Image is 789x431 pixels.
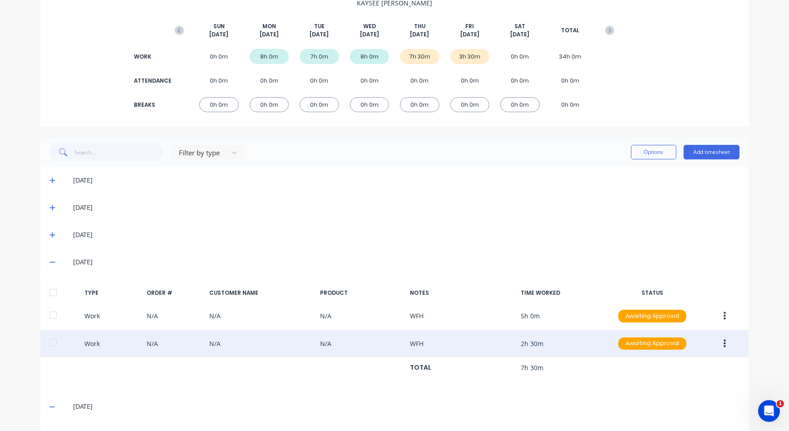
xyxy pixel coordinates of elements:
div: 0h 0m [300,73,339,88]
div: NOTES [410,289,513,297]
button: Options [631,145,676,159]
span: [DATE] [510,30,529,39]
div: 0h 0m [300,97,339,112]
div: TIME WORKED [521,289,603,297]
div: 34h 0m [551,49,590,64]
div: 0h 0m [500,97,540,112]
span: TOTAL [561,26,579,35]
span: THU [414,22,425,30]
span: [DATE] [260,30,279,39]
div: 0h 0m [551,97,590,112]
div: 7h 30m [400,49,439,64]
span: [DATE] [360,30,379,39]
div: [DATE] [73,230,740,240]
div: 0h 0m [199,49,239,64]
div: ORDER # [147,289,202,297]
div: STATUS [611,289,694,297]
span: MON [262,22,276,30]
div: 0h 0m [199,97,239,112]
div: 0h 0m [199,73,239,88]
div: 0h 0m [350,73,390,88]
div: 0h 0m [500,49,540,64]
div: 0h 0m [450,97,490,112]
span: [DATE] [209,30,228,39]
div: [DATE] [73,175,740,185]
div: Awaiting Approval [618,310,686,322]
span: 1 [777,400,784,407]
div: Awaiting Approval [618,337,686,350]
iframe: Intercom live chat [758,400,780,422]
div: 0h 0m [350,97,390,112]
span: SUN [213,22,225,30]
div: 7h 0m [300,49,339,64]
div: [DATE] [73,257,740,267]
input: Search... [75,143,163,161]
div: TYPE [84,289,140,297]
div: BREAKS [134,101,170,109]
div: 0h 0m [250,73,289,88]
span: [DATE] [310,30,329,39]
div: WORK [134,53,170,61]
button: Add timesheet [684,145,740,159]
div: [DATE] [73,203,740,213]
div: 3h 30m [450,49,490,64]
div: 8h 0m [350,49,390,64]
div: 8h 0m [250,49,289,64]
div: [DATE] [73,401,740,411]
span: TUE [314,22,325,30]
div: 0h 0m [250,97,289,112]
div: CUSTOMER NAME [209,289,313,297]
span: FRI [465,22,474,30]
div: 0h 0m [450,73,490,88]
div: 0h 0m [400,97,439,112]
span: [DATE] [460,30,479,39]
span: [DATE] [410,30,429,39]
div: 0h 0m [551,73,590,88]
div: PRODUCT [320,289,403,297]
div: 0h 0m [400,73,439,88]
span: SAT [514,22,525,30]
div: ATTENDANCE [134,77,170,85]
span: WED [363,22,376,30]
div: 0h 0m [500,73,540,88]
